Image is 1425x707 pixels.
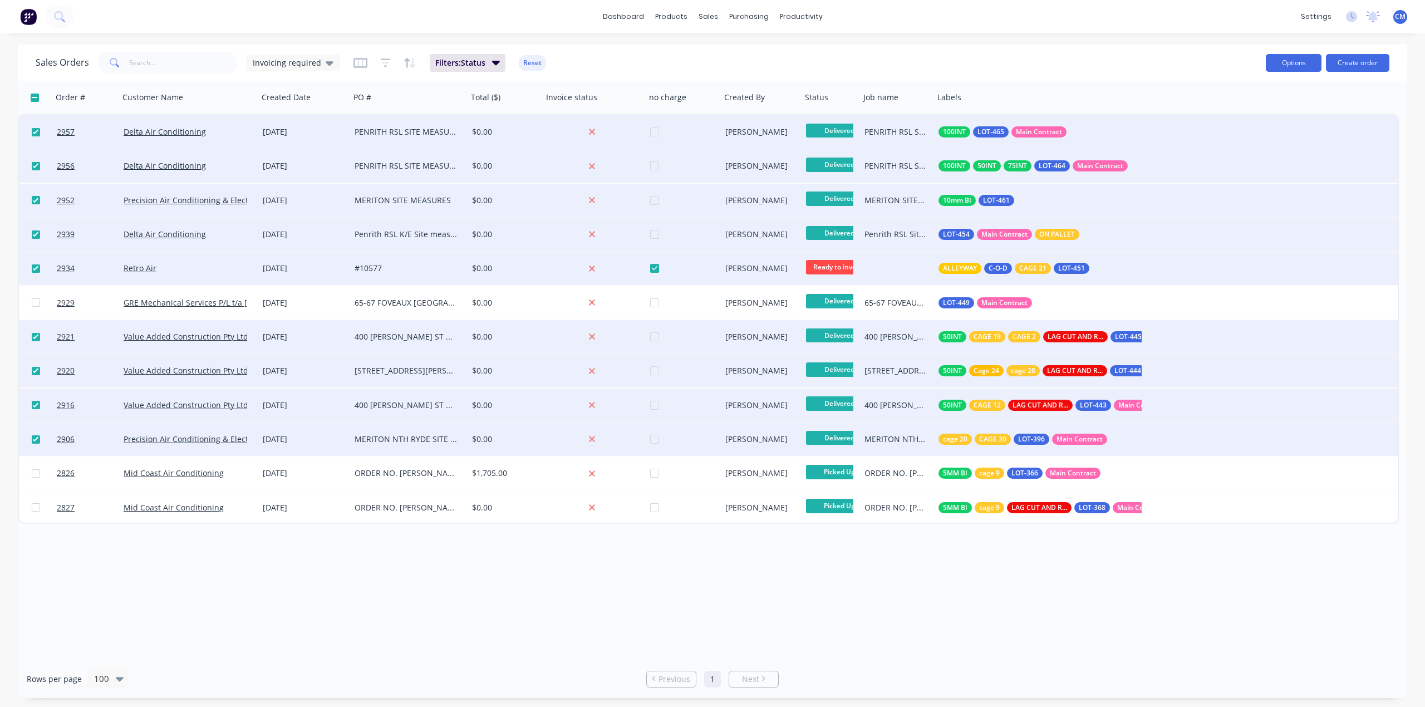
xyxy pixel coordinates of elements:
div: [PERSON_NAME] [725,263,794,274]
span: Ready to invoic... [806,260,873,274]
div: [DATE] [263,502,346,513]
div: PENRITH RSL SITE MEASURES -DROPPERS [864,160,926,171]
a: Mid Coast Air Conditioning [124,502,224,513]
span: ALLEYWAY [943,263,977,274]
span: CAGE 2 [1013,331,1036,342]
a: Precision Air Conditioning & Electrical Pty Ltd [124,195,292,205]
div: [PERSON_NAME] [725,229,794,240]
div: Created By [724,92,765,103]
button: 100INTLOT-465Main Contract [938,126,1067,138]
button: Filters:Status [430,54,505,72]
div: [PERSON_NAME] [725,468,794,479]
span: Main Contract [1057,434,1103,445]
div: [STREET_ADDRESS][PERSON_NAME]-VAE-MW-01101 REV-A RUN C [355,365,458,376]
div: [DATE] [263,400,346,411]
span: 100INT [943,126,966,138]
span: 10mm BI [943,195,971,206]
div: [DATE] [263,434,346,445]
span: Main Contract [1117,502,1163,513]
span: Previous [659,674,690,685]
div: [DATE] [263,126,346,138]
div: Created Date [262,92,311,103]
div: [PERSON_NAME] [725,195,794,206]
div: 400 [PERSON_NAME] ST DWG-VAE-MW-01101 REV-A RUN D [864,331,926,342]
span: 2906 [57,434,75,445]
div: [PERSON_NAME] [725,160,794,171]
div: Invoice status [546,92,597,103]
div: MERITON SITE MEASURES [864,195,926,206]
div: #10577 [355,263,458,274]
span: LAG CUT AND READY [1047,365,1103,376]
button: 5MM BIcage 9LAG CUT AND READYLOT-368Main Contract [938,502,1168,513]
div: $0.00 [472,126,535,138]
a: 2827 [57,491,124,524]
a: 2916 [57,389,124,422]
span: 100INT [943,160,966,171]
span: 50INT [943,365,962,376]
button: ALLEYWAYC-O-DCAGE 21LOT-451 [938,263,1089,274]
div: [DATE] [263,331,346,342]
span: LOT-396 [1018,434,1045,445]
span: cage 9 [979,502,1000,513]
span: 2916 [57,400,75,411]
button: cage 20CAGE 30LOT-396Main Contract [938,434,1107,445]
div: [PERSON_NAME] [725,297,794,308]
button: LOT-449Main Contract [938,297,1032,308]
div: Customer Name [122,92,183,103]
span: Cage 24 [974,365,999,376]
div: MERITON SITE MEASURES [355,195,458,206]
div: [DATE] [263,229,346,240]
a: Value Added Construction Pty Ltd [124,331,248,342]
a: Next page [729,674,778,685]
span: 50INT [977,160,996,171]
span: LOT-443 [1080,400,1107,411]
a: 2826 [57,456,124,490]
span: 50INT [943,400,962,411]
span: Delivered [806,431,873,445]
span: 2934 [57,263,75,274]
div: [PERSON_NAME] [725,434,794,445]
span: Delivered [806,192,873,205]
a: dashboard [597,8,650,25]
button: 10mm BILOT-461 [938,195,1014,206]
span: Picked Up [806,465,873,479]
div: [DATE] [263,365,346,376]
a: 2921 [57,320,124,354]
div: 400 [PERSON_NAME] ST DWG-VAE-MW-01101 REV-A\RUN B [864,400,926,411]
ul: Pagination [642,671,783,688]
div: $0.00 [472,195,535,206]
button: 100INT50INT75INTLOT-464Main Contract [938,160,1128,171]
a: Delta Air Conditioning [124,229,206,239]
span: LAG CUT AND READY [1048,331,1103,342]
div: ORDER NO. [PERSON_NAME] [DATE] [355,502,458,513]
a: 2920 [57,354,124,387]
a: Mid Coast Air Conditioning [124,468,224,478]
span: ON PALLET [1039,229,1075,240]
span: Delivered [806,124,873,138]
div: [PERSON_NAME] [725,400,794,411]
div: PO # [353,92,371,103]
div: Penrith RSL K/E Site measures [355,229,458,240]
div: [DATE] [263,297,346,308]
span: LAG CUT AND READY [1011,502,1067,513]
span: 2956 [57,160,75,171]
a: Page 1 is your current page [704,671,721,688]
button: 50INTCage 24cage 28LAG CUT AND READYLOT-444 [938,365,1203,376]
span: CAGE 30 [979,434,1006,445]
div: settings [1295,8,1337,25]
span: LOT-368 [1079,502,1105,513]
span: Delivered [806,294,873,308]
span: CAGE 21 [1019,263,1046,274]
button: 50INTCAGE 12LAG CUT AND READYLOT-443Main Contract [938,400,1169,411]
a: Value Added Construction Pty Ltd [124,400,248,410]
div: ORDER NO. [PERSON_NAME] [DATE] [355,468,458,479]
div: MERITON NTH RYDE SITE MEASURE BUILDING A [864,434,926,445]
span: 2957 [57,126,75,138]
span: Main Contract [1077,160,1123,171]
button: LOT-454Main ContractON PALLET [938,229,1079,240]
div: PENRITH RSL SITE MEASURE ROOF [355,126,458,138]
div: Total ($) [471,92,500,103]
a: Value Added Construction Pty Ltd [124,365,248,376]
div: $0.00 [472,331,535,342]
span: CM [1395,12,1406,22]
